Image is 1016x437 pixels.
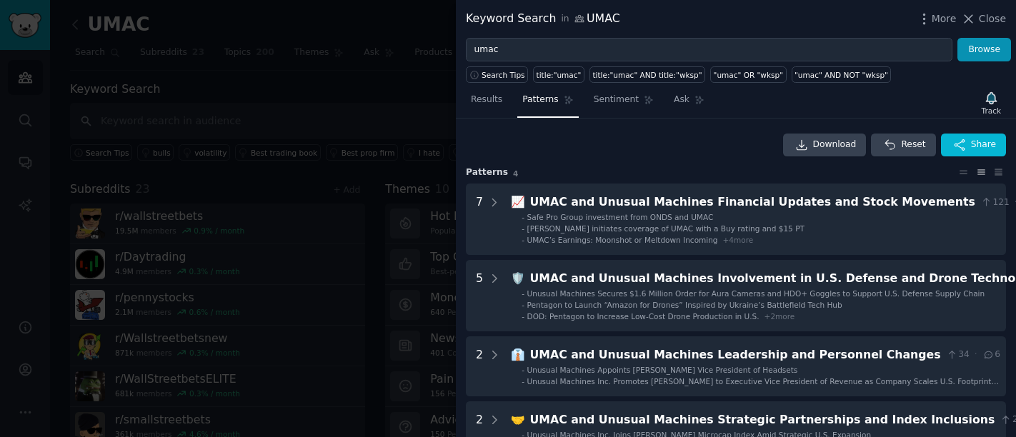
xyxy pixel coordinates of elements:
[530,411,995,429] div: UMAC and Unusual Machines Strategic Partnerships and Index Inclusions
[975,348,977,361] span: ·
[765,312,795,321] span: + 2 more
[589,89,659,118] a: Sentiment
[783,134,867,156] a: Download
[589,66,705,83] a: title:"umac" AND title:"wksp"
[980,196,1010,209] span: 121
[527,224,805,233] span: [PERSON_NAME] initiates coverage of UMAC with a Buy rating and $15 PT
[674,94,689,106] span: Ask
[527,301,842,309] span: Pentagon to Launch “Amazon for Drones” Inspired by Ukraine’s Battlefield Tech Hub
[511,413,525,426] span: 🤝
[946,348,970,361] span: 34
[971,139,996,151] span: Share
[527,377,999,396] span: Unusual Machines Inc. Promotes [PERSON_NAME] to Executive Vice President of Revenue as Company Sc...
[466,166,508,179] span: Pattern s
[471,94,502,106] span: Results
[476,270,483,321] div: 5
[982,348,1000,361] span: 6
[979,11,1006,26] span: Close
[530,346,941,364] div: UMAC and Unusual Machines Leadership and Personnel Changes
[466,38,952,62] input: Try a keyword related to your business
[522,300,524,310] div: -
[511,271,525,285] span: 🛡️
[466,66,528,83] button: Search Tips
[511,348,525,361] span: 👔
[901,139,925,151] span: Reset
[522,376,524,386] div: -
[533,66,584,83] a: title:"umac"
[522,288,524,298] div: -
[714,70,783,80] div: "umac" OR "wksp"
[522,365,524,375] div: -
[594,94,639,106] span: Sentiment
[476,346,483,386] div: 2
[530,194,975,211] div: UMAC and Unusual Machines Financial Updates and Stock Movements
[511,195,525,209] span: 📈
[537,70,582,80] div: title:"umac"
[522,212,524,222] div: -
[977,88,1006,118] button: Track
[466,89,507,118] a: Results
[813,139,857,151] span: Download
[710,66,786,83] a: "umac" OR "wksp"
[476,194,483,245] div: 7
[522,223,524,233] div: -
[522,235,524,245] div: -
[527,366,798,374] span: Unusual Machines Appoints [PERSON_NAME] Vice President of Headsets
[482,70,525,80] span: Search Tips
[561,13,569,26] span: in
[527,312,759,321] span: DOD: Pentagon to Increase Low-Cost Drone Production in U.S.
[917,11,957,26] button: More
[527,236,718,244] span: UMAC’s Earnings: Moonshot or Meltdown Incoming
[527,213,714,221] span: Safe Pro Group investment from ONDS and UMAC
[522,94,558,106] span: Patterns
[961,11,1006,26] button: Close
[871,134,935,156] button: Reset
[592,70,702,80] div: title:"umac" AND title:"wksp"
[517,89,578,118] a: Patterns
[792,66,892,83] a: "umac" AND NOT "wksp"
[957,38,1011,62] button: Browse
[527,289,985,298] span: Unusual Machines Secures $1.6 Million Order for Aura Cameras and HDO+ Goggles to Support U.S. Def...
[982,106,1001,116] div: Track
[795,70,888,80] div: "umac" AND NOT "wksp"
[723,236,754,244] span: + 4 more
[513,169,518,178] span: 4
[669,89,709,118] a: Ask
[466,10,620,28] div: Keyword Search UMAC
[941,134,1006,156] button: Share
[932,11,957,26] span: More
[522,311,524,321] div: -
